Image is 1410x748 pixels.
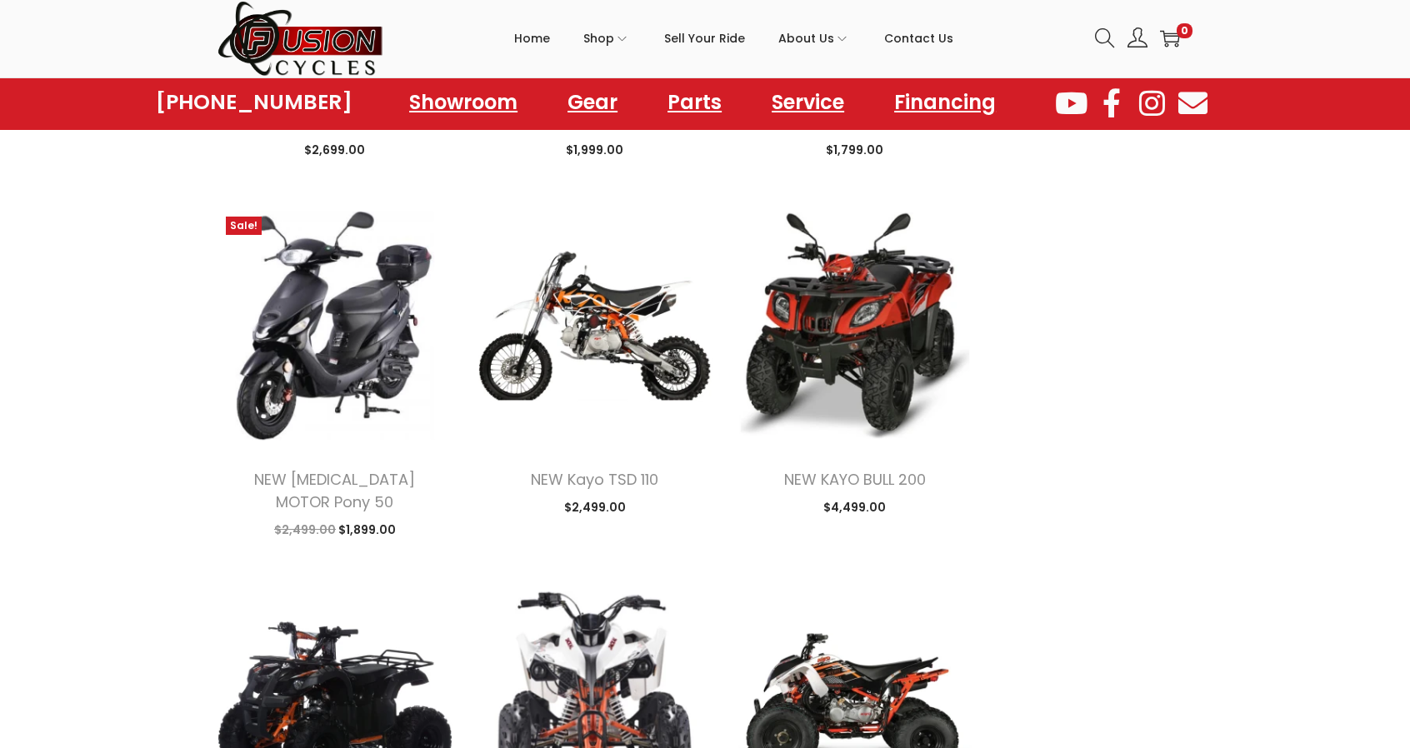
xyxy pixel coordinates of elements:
span: 1,999.00 [566,142,623,158]
img: Product image [477,208,712,443]
span: 2,699.00 [304,142,365,158]
a: Shop [583,1,631,76]
span: $ [564,499,572,516]
span: Sell Your Ride [664,17,745,59]
span: About Us [778,17,834,59]
a: Home [514,1,550,76]
span: Contact Us [884,17,953,59]
a: Contact Us [884,1,953,76]
span: $ [566,142,573,158]
a: About Us [778,1,851,76]
span: 1,799.00 [826,142,883,158]
a: NEW [MEDICAL_DATA] MOTORS TForce Platinum [242,89,428,132]
a: Sell Your Ride [664,1,745,76]
a: Financing [877,83,1012,122]
span: 2,499.00 [564,499,626,516]
span: $ [826,142,833,158]
a: Parts [651,83,738,122]
span: 1,899.00 [338,521,396,538]
a: NEW [MEDICAL_DATA] MOTORS D125 [514,89,675,132]
a: NEW Kayo TSD 110 [531,469,658,490]
a: Service [755,83,861,122]
span: $ [823,499,831,516]
span: $ [338,521,346,538]
a: [PHONE_NUMBER] [156,91,352,114]
a: Gear [551,83,634,122]
nav: Menu [392,83,1012,122]
a: 0 [1160,28,1180,48]
nav: Primary navigation [384,1,1082,76]
span: $ [274,521,282,538]
a: NEW [MEDICAL_DATA] MOTORS G125 [774,89,935,132]
a: NEW KAYO BULL 200 [784,469,926,490]
span: 4,499.00 [823,499,886,516]
a: NEW [MEDICAL_DATA] MOTOR Pony 50 [254,469,415,512]
span: $ [304,142,312,158]
span: Shop [583,17,614,59]
span: Home [514,17,550,59]
span: 2,499.00 [274,521,336,538]
a: Showroom [392,83,534,122]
